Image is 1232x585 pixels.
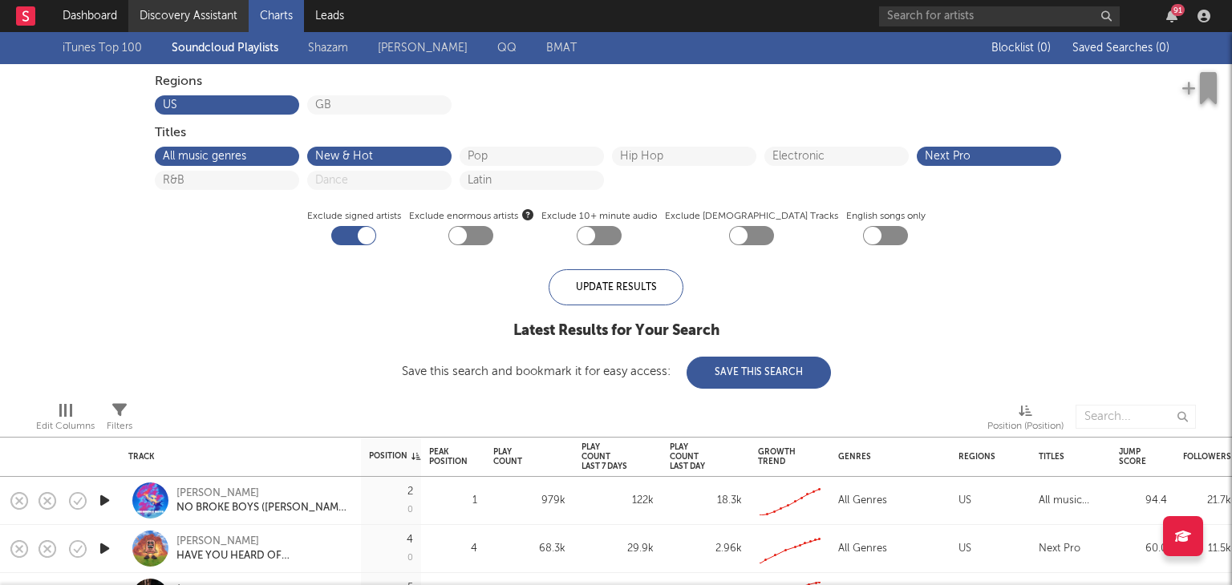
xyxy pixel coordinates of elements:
div: HAVE YOU HEARD OF [PERSON_NAME]??? [176,549,349,563]
div: NO BROKE BOYS ([PERSON_NAME] REMIX) [176,501,349,515]
button: Saved Searches (0) [1068,42,1169,54]
div: Update Results [549,269,683,305]
div: Filters [107,417,132,436]
div: 94.4 [1119,491,1167,510]
span: Saved Searches [1072,42,1169,54]
div: 122k [582,491,654,510]
label: English songs only [846,207,926,226]
div: Position (Position) [987,397,1064,443]
label: Exclude signed artists [307,207,401,226]
div: Titles [1039,452,1095,462]
div: 1 [429,491,477,510]
button: 91 [1166,10,1177,22]
div: Growth Trend [758,447,798,466]
button: R&B [163,175,291,186]
div: 29.9k [582,539,654,559]
button: Exclude enormous artists [522,207,533,222]
div: 60.0 [1119,539,1167,559]
div: Edit Columns [36,397,95,443]
div: Peak Position [429,447,468,466]
div: 68.3k [493,539,565,559]
div: All music genres, Next Pro [1039,491,1103,510]
div: 979k [493,491,565,510]
div: Titles [155,123,1077,143]
div: Regions [958,452,1015,462]
div: 4 [429,539,477,559]
span: ( 0 ) [1037,42,1051,54]
div: 21.7k [1183,491,1231,510]
button: Next Pro [925,151,1053,162]
div: 4 [407,535,413,545]
span: ( 0 ) [1156,42,1169,54]
div: Filters [107,397,132,443]
label: Exclude 10+ minute audio [541,207,657,226]
div: Position [369,451,420,461]
button: Dance [315,175,444,186]
span: Blocklist [991,42,1051,54]
a: Shazam [308,38,348,58]
a: iTunes Top 100 [63,38,142,58]
label: Exclude [DEMOGRAPHIC_DATA] Tracks [665,207,838,226]
button: Hip Hop [620,151,748,162]
div: 0 [407,506,413,514]
div: All Genres [838,539,887,559]
div: 2 [407,486,413,497]
button: New & Hot [315,151,444,162]
button: GB [315,99,444,111]
div: Position (Position) [987,417,1064,436]
a: QQ [497,38,517,58]
a: BMAT [546,38,577,58]
input: Search... [1076,405,1196,429]
div: Latest Results for Your Search [402,321,831,341]
button: Latin [468,175,596,186]
div: 91 [1171,4,1185,16]
button: US [163,99,291,111]
a: [PERSON_NAME] [378,38,468,58]
a: [PERSON_NAME]NO BROKE BOYS ([PERSON_NAME] REMIX) [176,486,349,515]
button: Pop [468,151,596,162]
span: Exclude enormous artists [409,207,533,226]
div: Play Count Last Day [670,442,718,471]
div: Edit Columns [36,417,95,436]
div: All Genres [838,491,887,510]
div: Play Count Last 7 Days [582,442,630,471]
div: Genres [838,452,934,462]
div: 0 [407,554,413,563]
div: Next Pro [1039,539,1080,559]
button: Electronic [772,151,901,162]
input: Search for artists [879,6,1120,26]
div: Followers [1183,452,1231,462]
div: [PERSON_NAME] [176,535,349,549]
div: Save this search and bookmark it for easy access: [402,365,831,377]
div: US [958,491,971,510]
div: Jump Score [1119,447,1146,466]
div: Track [128,452,345,462]
div: Play Count [493,447,541,466]
div: 2.96k [670,539,742,559]
div: 11.5k [1183,539,1231,559]
button: Save This Search [687,357,831,389]
div: Regions [155,72,1077,91]
a: [PERSON_NAME]HAVE YOU HEARD OF [PERSON_NAME]??? [176,535,349,563]
button: All music genres [163,151,291,162]
div: US [958,539,971,559]
div: [PERSON_NAME] [176,486,349,501]
div: 18.3k [670,491,742,510]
